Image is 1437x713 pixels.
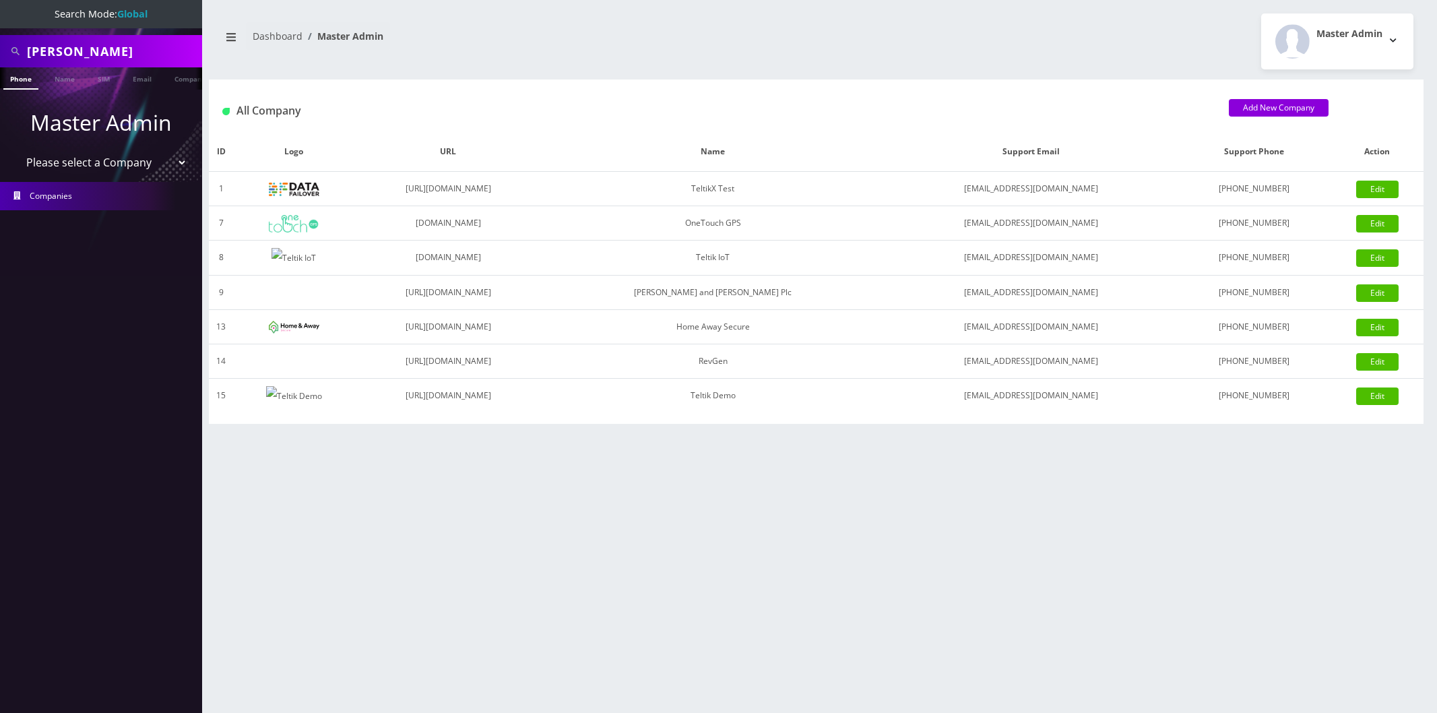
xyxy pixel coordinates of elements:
td: Teltik Demo [542,378,885,412]
a: Edit [1356,215,1399,232]
td: [DOMAIN_NAME] [355,206,542,241]
td: [URL][DOMAIN_NAME] [355,378,542,412]
td: TeltikX Test [542,172,885,206]
td: 15 [209,378,233,412]
a: Phone [3,67,38,90]
th: ID [209,132,233,172]
a: Edit [1356,249,1399,267]
a: Dashboard [253,30,302,42]
a: Edit [1356,387,1399,405]
h1: All Company [222,104,1209,117]
span: Companies [30,190,72,201]
td: Teltik IoT [542,241,885,276]
a: Email [126,67,158,88]
td: [PHONE_NUMBER] [1177,309,1331,344]
td: [URL][DOMAIN_NAME] [355,275,542,309]
td: [PHONE_NUMBER] [1177,206,1331,241]
td: [EMAIL_ADDRESS][DOMAIN_NAME] [885,275,1177,309]
span: Search Mode: [55,7,148,20]
td: [URL][DOMAIN_NAME] [355,309,542,344]
a: Company [168,67,213,88]
td: [PERSON_NAME] and [PERSON_NAME] Plc [542,275,885,309]
td: [PHONE_NUMBER] [1177,275,1331,309]
td: [PHONE_NUMBER] [1177,241,1331,276]
a: Edit [1356,353,1399,371]
th: Support Email [885,132,1177,172]
nav: breadcrumb [219,22,806,61]
td: RevGen [542,344,885,378]
td: 8 [209,241,233,276]
img: All Company [222,108,230,115]
a: Add New Company [1229,99,1329,117]
a: Edit [1356,319,1399,336]
td: 14 [209,344,233,378]
td: 13 [209,309,233,344]
th: Name [542,132,885,172]
td: [DOMAIN_NAME] [355,241,542,276]
td: [EMAIL_ADDRESS][DOMAIN_NAME] [885,378,1177,412]
button: Master Admin [1261,13,1413,69]
strong: Global [117,7,148,20]
td: OneTouch GPS [542,206,885,241]
a: Name [48,67,82,88]
th: URL [355,132,542,172]
td: [PHONE_NUMBER] [1177,344,1331,378]
td: 7 [209,206,233,241]
a: SIM [91,67,117,88]
td: 9 [209,275,233,309]
a: Edit [1356,284,1399,302]
td: [PHONE_NUMBER] [1177,172,1331,206]
td: Home Away Secure [542,309,885,344]
h2: Master Admin [1316,28,1382,40]
td: [URL][DOMAIN_NAME] [355,172,542,206]
td: [EMAIL_ADDRESS][DOMAIN_NAME] [885,206,1177,241]
td: [EMAIL_ADDRESS][DOMAIN_NAME] [885,344,1177,378]
input: Search All Companies [27,38,199,64]
td: [EMAIL_ADDRESS][DOMAIN_NAME] [885,241,1177,276]
img: TeltikX Test [269,183,319,196]
img: OneTouch GPS [269,215,319,232]
th: Support Phone [1177,132,1331,172]
th: Logo [233,132,355,172]
a: Edit [1356,181,1399,198]
img: Home Away Secure [269,321,319,334]
td: [PHONE_NUMBER] [1177,378,1331,412]
img: Teltik Demo [266,386,322,406]
td: [URL][DOMAIN_NAME] [355,344,542,378]
img: Teltik IoT [272,248,316,268]
li: Master Admin [302,29,383,43]
td: 1 [209,172,233,206]
td: [EMAIL_ADDRESS][DOMAIN_NAME] [885,309,1177,344]
td: [EMAIL_ADDRESS][DOMAIN_NAME] [885,172,1177,206]
th: Action [1331,132,1424,172]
